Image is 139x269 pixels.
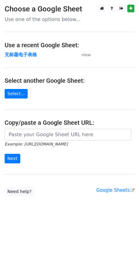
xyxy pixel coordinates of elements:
[5,16,134,23] p: Use one of the options below...
[5,77,134,84] h4: Select another Google Sheet:
[5,129,131,141] input: Paste your Google Sheet URL here
[5,187,34,196] a: Need help?
[5,154,20,163] input: Next
[5,119,134,126] h4: Copy/paste a Google Sheet URL:
[81,53,91,57] small: View
[5,41,134,49] h4: Use a recent Google Sheet:
[75,52,91,57] a: View
[5,5,134,14] h3: Choose a Google Sheet
[5,52,37,57] a: 无标题电子表格
[5,142,68,146] small: Example: [URL][DOMAIN_NAME]
[5,89,28,99] a: Select...
[96,187,134,193] a: Google Sheets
